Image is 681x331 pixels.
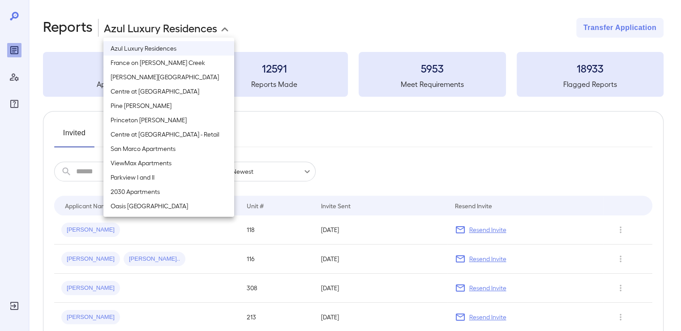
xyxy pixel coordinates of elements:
li: Oasis [GEOGRAPHIC_DATA] [103,199,234,213]
li: [PERSON_NAME][GEOGRAPHIC_DATA] [103,70,234,84]
li: Parkview I and II [103,170,234,185]
li: ViewMax Apartments [103,156,234,170]
li: Centre at [GEOGRAPHIC_DATA] - Retail [103,127,234,142]
li: Princeton [PERSON_NAME] [103,113,234,127]
li: San Marco Apartments [103,142,234,156]
li: Centre at [GEOGRAPHIC_DATA] [103,84,234,99]
li: Azul Luxury Residences [103,41,234,56]
li: 2030 Apartments [103,185,234,199]
li: Pine [PERSON_NAME] [103,99,234,113]
li: France on [PERSON_NAME] Creek [103,56,234,70]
